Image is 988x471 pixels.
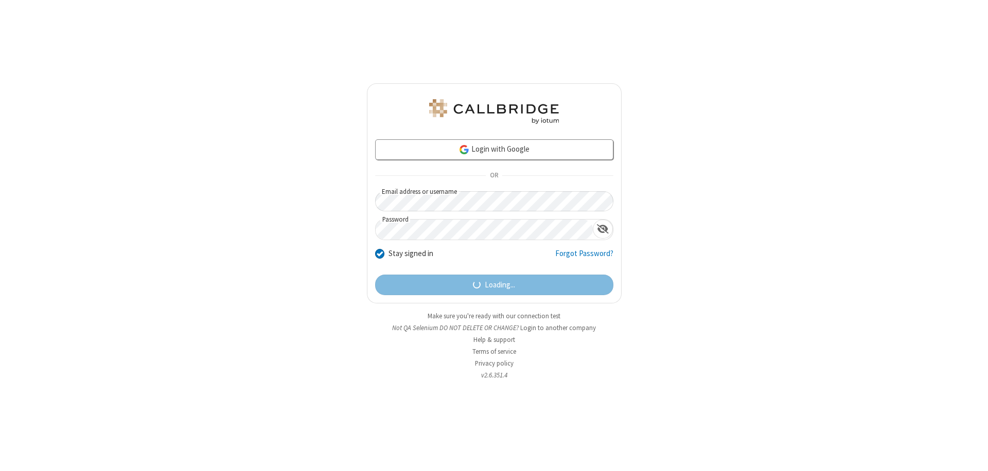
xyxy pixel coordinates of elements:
a: Privacy policy [475,359,514,368]
label: Stay signed in [389,248,433,260]
span: Loading... [485,279,515,291]
span: OR [486,169,502,183]
input: Email address or username [375,191,613,211]
a: Forgot Password? [555,248,613,267]
img: google-icon.png [458,144,470,155]
img: QA Selenium DO NOT DELETE OR CHANGE [427,99,561,124]
a: Help & support [473,335,515,344]
div: Show password [593,220,613,239]
button: Login to another company [520,323,596,333]
a: Login with Google [375,139,613,160]
a: Terms of service [472,347,516,356]
a: Make sure you're ready with our connection test [428,312,560,320]
li: v2.6.351.4 [367,370,622,380]
li: Not QA Selenium DO NOT DELETE OR CHANGE? [367,323,622,333]
button: Loading... [375,275,613,295]
input: Password [376,220,593,240]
